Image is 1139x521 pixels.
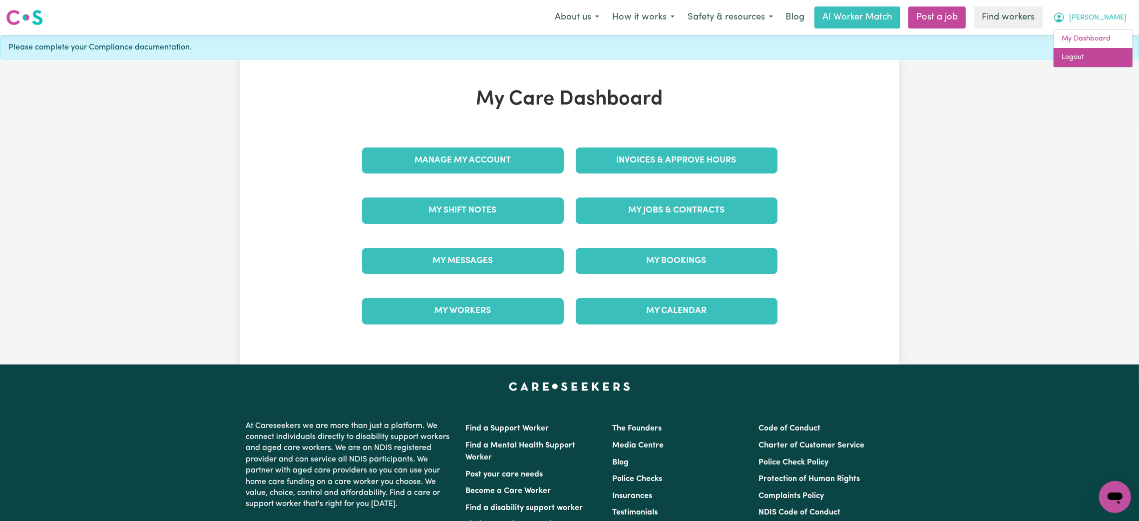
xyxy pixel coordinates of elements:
[356,87,783,111] h1: My Care Dashboard
[1047,7,1133,28] button: My Account
[759,508,840,516] a: NDIS Code of Conduct
[1099,481,1131,513] iframe: Button to launch messaging window, conversation in progress
[466,470,543,478] a: Post your care needs
[612,441,664,449] a: Media Centre
[974,6,1043,28] a: Find workers
[362,197,564,223] a: My Shift Notes
[1053,29,1133,67] div: My Account
[576,298,777,324] a: My Calendar
[612,424,662,432] a: The Founders
[814,6,900,28] a: AI Worker Match
[759,441,864,449] a: Charter of Customer Service
[576,197,777,223] a: My Jobs & Contracts
[759,492,824,500] a: Complaints Policy
[362,298,564,324] a: My Workers
[466,441,576,461] a: Find a Mental Health Support Worker
[576,147,777,173] a: Invoices & Approve Hours
[362,248,564,274] a: My Messages
[509,382,630,390] a: Careseekers home page
[362,147,564,173] a: Manage My Account
[759,475,860,483] a: Protection of Human Rights
[612,508,658,516] a: Testimonials
[1054,29,1133,48] a: My Dashboard
[466,487,551,495] a: Become a Care Worker
[6,8,43,26] img: Careseekers logo
[6,6,43,29] a: Careseekers logo
[606,7,681,28] button: How it works
[246,416,454,514] p: At Careseekers we are more than just a platform. We connect individuals directly to disability su...
[466,424,549,432] a: Find a Support Worker
[612,492,652,500] a: Insurances
[466,504,583,512] a: Find a disability support worker
[548,7,606,28] button: About us
[681,7,779,28] button: Safety & resources
[1054,48,1133,67] a: Logout
[1069,12,1127,23] span: [PERSON_NAME]
[8,41,192,53] span: Please complete your Compliance documentation.
[576,248,777,274] a: My Bookings
[759,458,828,466] a: Police Check Policy
[612,458,629,466] a: Blog
[779,6,810,28] a: Blog
[908,6,966,28] a: Post a job
[759,424,820,432] a: Code of Conduct
[612,475,662,483] a: Police Checks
